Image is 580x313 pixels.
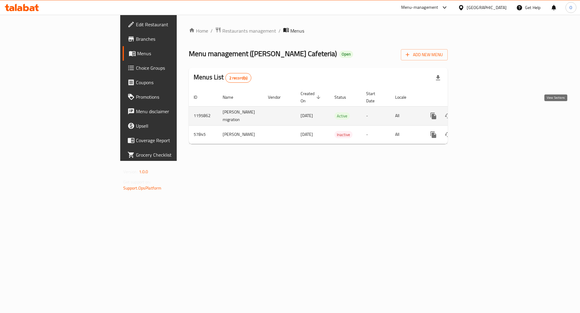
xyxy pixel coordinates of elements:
[225,73,252,83] div: Total records count
[279,27,281,34] li: /
[123,61,217,75] a: Choice Groups
[136,151,212,158] span: Grocery Checklist
[136,122,212,129] span: Upsell
[366,90,383,104] span: Start Date
[123,104,217,119] a: Menu disclaimer
[123,178,151,186] span: Get support on:
[334,131,353,138] span: Inactive
[123,32,217,46] a: Branches
[189,47,337,60] span: Menu management ( [PERSON_NAME] Cafeteria )
[441,109,455,123] button: Change Status
[189,27,448,35] nav: breadcrumb
[406,51,443,59] span: Add New Menu
[136,108,212,115] span: Menu disclaimer
[136,21,212,28] span: Edit Restaurant
[123,75,217,90] a: Coupons
[569,4,572,11] span: O
[136,35,212,43] span: Branches
[123,17,217,32] a: Edit Restaurant
[268,94,288,101] span: Vendor
[215,27,276,35] a: Restaurants management
[123,133,217,148] a: Coverage Report
[189,88,489,144] table: enhanced table
[334,94,354,101] span: Status
[426,127,441,142] button: more
[361,106,390,125] td: -
[139,168,148,176] span: 1.0.0
[401,49,448,60] button: Add New Menu
[401,4,438,11] div: Menu-management
[194,73,251,83] h2: Menus List
[334,113,350,120] span: Active
[467,4,507,11] div: [GEOGRAPHIC_DATA]
[390,125,421,144] td: All
[421,88,489,107] th: Actions
[290,27,304,34] span: Menus
[301,90,322,104] span: Created On
[218,125,263,144] td: [PERSON_NAME]
[334,112,350,120] div: Active
[123,184,162,192] a: Support.OpsPlatform
[301,130,313,138] span: [DATE]
[441,127,455,142] button: Change Status
[123,148,217,162] a: Grocery Checklist
[136,64,212,72] span: Choice Groups
[137,50,212,57] span: Menus
[361,125,390,144] td: -
[301,112,313,120] span: [DATE]
[123,90,217,104] a: Promotions
[226,75,251,81] span: 2 record(s)
[123,119,217,133] a: Upsell
[426,109,441,123] button: more
[123,168,138,176] span: Version:
[339,51,353,58] div: Open
[136,137,212,144] span: Coverage Report
[136,79,212,86] span: Coupons
[395,94,414,101] span: Locale
[218,106,263,125] td: [PERSON_NAME] migration
[339,52,353,57] span: Open
[431,71,445,85] div: Export file
[123,46,217,61] a: Menus
[390,106,421,125] td: All
[194,94,205,101] span: ID
[223,94,241,101] span: Name
[222,27,276,34] span: Restaurants management
[136,93,212,101] span: Promotions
